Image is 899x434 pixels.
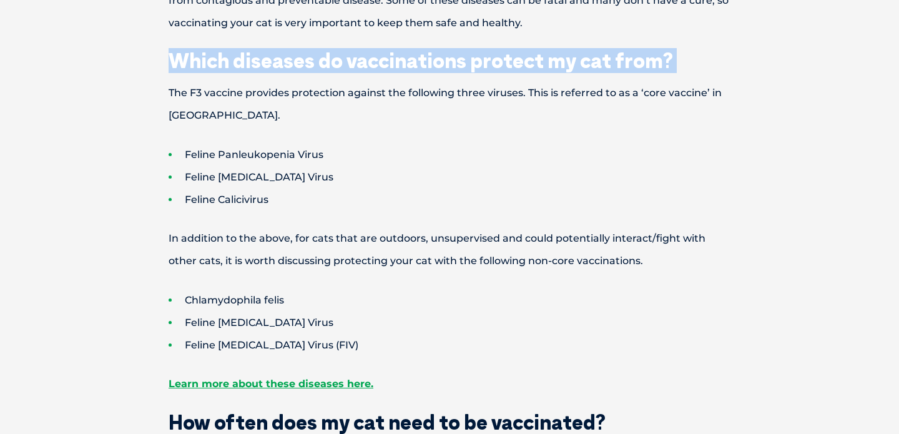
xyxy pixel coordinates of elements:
[169,334,774,357] li: Feline [MEDICAL_DATA] Virus (FIV)
[169,378,373,390] a: Learn more about these diseases here.
[169,189,774,211] li: Feline Calicivirus
[125,51,774,71] h2: Which diseases do vaccinations protect my cat from?
[125,82,774,127] p: The F3 vaccine provides protection against the following three viruses. This is referred to as a ...
[169,289,774,312] li: Chlamydophila felis
[169,312,774,334] li: Feline [MEDICAL_DATA] Virus
[125,412,774,432] h2: How often does my cat need to be vaccinated?
[125,227,774,272] p: In addition to the above, for cats that are outdoors, unsupervised and could potentially interact...
[169,144,774,166] li: Feline Panleukopenia Virus
[169,166,774,189] li: Feline [MEDICAL_DATA] Virus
